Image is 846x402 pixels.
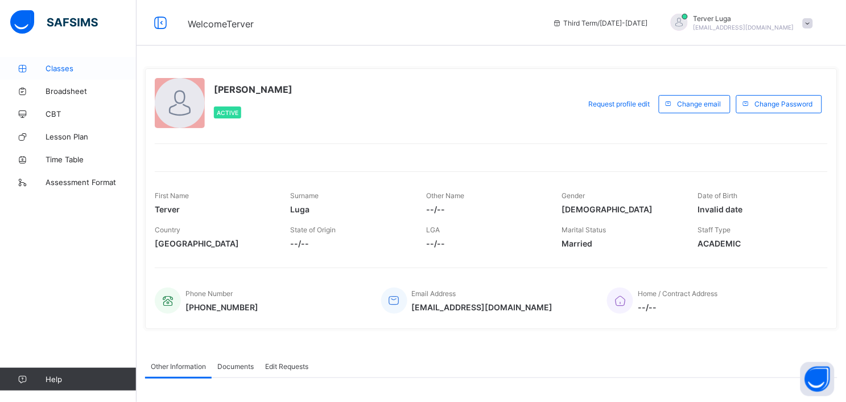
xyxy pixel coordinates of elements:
[291,204,410,214] span: Luga
[46,64,137,73] span: Classes
[291,191,319,200] span: Surname
[426,239,545,248] span: --/--
[10,10,98,34] img: safsims
[698,204,816,214] span: Invalid date
[185,289,233,298] span: Phone Number
[155,225,180,234] span: Country
[678,100,721,108] span: Change email
[562,191,585,200] span: Gender
[562,239,681,248] span: Married
[412,302,553,312] span: [EMAIL_ADDRESS][DOMAIN_NAME]
[291,225,336,234] span: State of Origin
[46,87,137,96] span: Broadsheet
[562,225,606,234] span: Marital Status
[151,362,206,371] span: Other Information
[217,109,238,116] span: Active
[552,19,648,27] span: session/term information
[562,204,681,214] span: [DEMOGRAPHIC_DATA]
[155,191,189,200] span: First Name
[426,204,545,214] span: --/--
[155,204,274,214] span: Terver
[46,132,137,141] span: Lesson Plan
[155,239,274,248] span: [GEOGRAPHIC_DATA]
[800,362,835,396] button: Open asap
[188,18,254,30] span: Welcome Terver
[214,84,292,95] span: [PERSON_NAME]
[426,191,464,200] span: Other Name
[46,178,137,187] span: Assessment Format
[426,225,440,234] span: LGA
[46,109,137,118] span: CBT
[265,362,308,371] span: Edit Requests
[46,155,137,164] span: Time Table
[755,100,813,108] span: Change Password
[185,302,258,312] span: [PHONE_NUMBER]
[698,225,731,234] span: Staff Type
[217,362,254,371] span: Documents
[694,24,794,31] span: [EMAIL_ADDRESS][DOMAIN_NAME]
[698,191,737,200] span: Date of Birth
[694,14,794,23] span: Terver Luga
[412,289,456,298] span: Email Address
[659,14,819,32] div: TerverLuga
[698,239,816,248] span: ACADEMIC
[291,239,410,248] span: --/--
[638,302,717,312] span: --/--
[46,375,136,384] span: Help
[638,289,717,298] span: Home / Contract Address
[589,100,650,108] span: Request profile edit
